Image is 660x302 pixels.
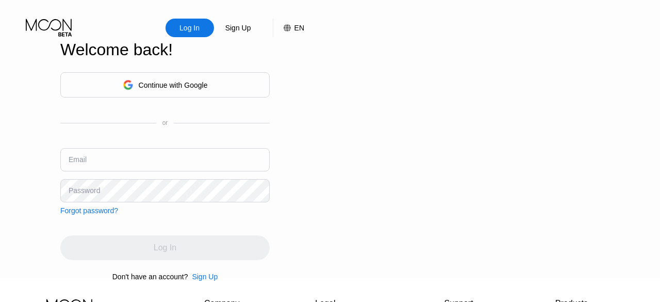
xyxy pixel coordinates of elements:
div: Don't have an account? [112,273,188,281]
div: Email [69,155,87,164]
div: EN [294,24,304,32]
div: Forgot password? [60,206,118,215]
div: Sign Up [188,273,218,281]
div: or [162,119,168,126]
div: EN [273,19,304,37]
div: Log In [166,19,214,37]
div: Continue with Google [139,81,208,89]
div: Log In [178,23,201,33]
div: Welcome back! [60,40,270,59]
div: Sign Up [224,23,252,33]
div: Continue with Google [60,72,270,98]
div: Password [69,186,100,195]
div: Sign Up [192,273,218,281]
div: Sign Up [214,19,262,37]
